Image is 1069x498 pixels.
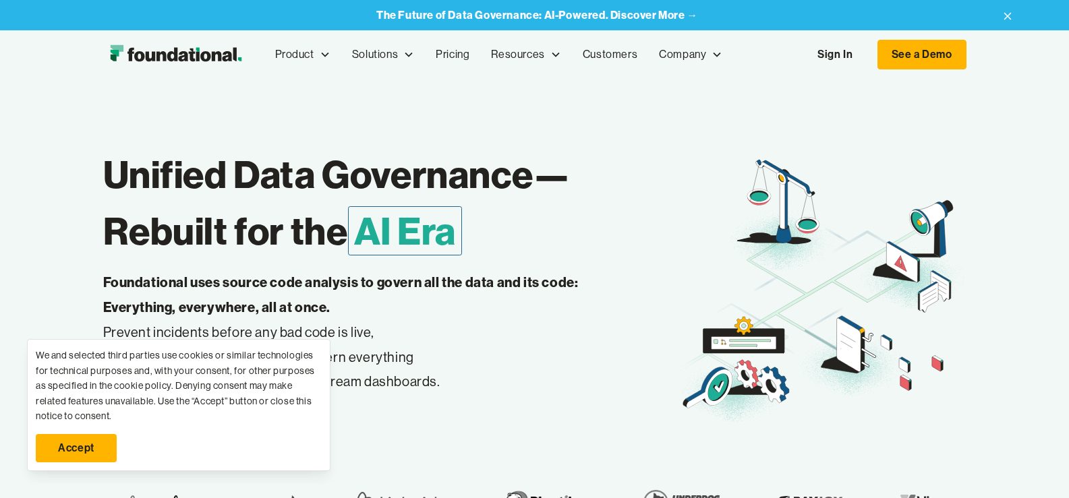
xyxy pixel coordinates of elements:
a: Sign In [804,40,866,69]
a: See a Demo [877,40,966,69]
h1: Unified Data Governance— Rebuilt for the [103,146,678,259]
a: The Future of Data Governance: AI-Powered. Discover More → [376,9,698,22]
a: Accept [36,434,117,462]
strong: The Future of Data Governance: AI-Powered. Discover More → [376,8,698,22]
span: AI Era [348,206,463,255]
strong: Foundational uses source code analysis to govern all the data and its code: Everything, everywher... [103,274,579,315]
div: Company [648,32,733,77]
iframe: Chat Widget [826,342,1069,498]
div: Product [275,46,314,63]
div: Company [659,46,706,63]
a: Pricing [425,32,480,77]
div: Resources [480,32,571,77]
div: Resources [491,46,544,63]
a: Customers [572,32,648,77]
div: Solutions [341,32,425,77]
div: Product [264,32,341,77]
a: home [103,41,248,68]
div: Solutions [352,46,398,63]
img: Foundational Logo [103,41,248,68]
p: Prevent incidents before any bad code is live, track data and AI pipelines, and govern everything... [103,270,621,394]
div: We and selected third parties use cookies or similar technologies for technical purposes and, wit... [36,348,322,423]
